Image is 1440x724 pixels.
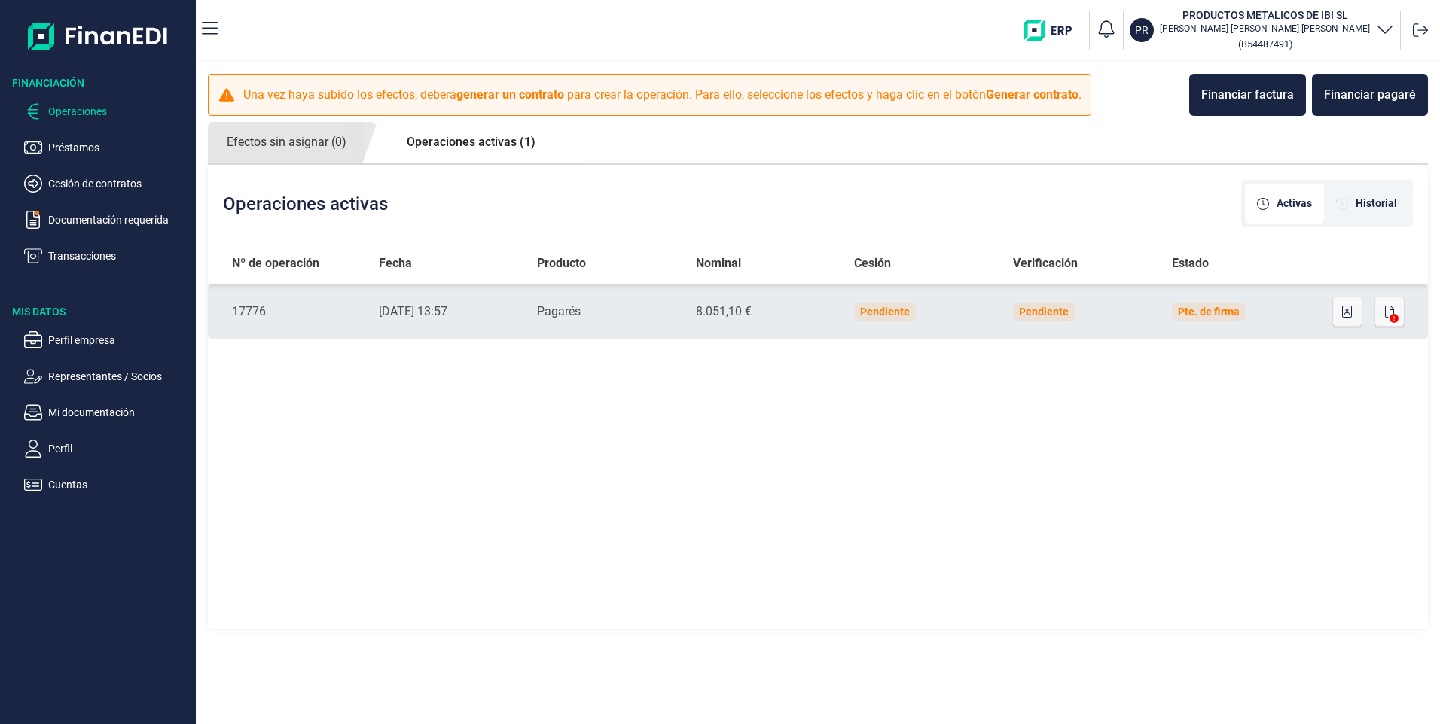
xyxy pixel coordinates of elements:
button: Cesión de contratos [24,175,190,193]
button: Perfil empresa [24,331,190,349]
p: Perfil [48,440,190,458]
h3: PRODUCTOS METALICOS DE IBI SL [1160,8,1370,23]
button: Perfil [24,440,190,458]
div: Financiar factura [1201,86,1294,104]
p: Préstamos [48,138,190,157]
div: [object Object] [1245,184,1324,224]
h2: Operaciones activas [223,193,388,214]
button: Mi documentación [24,403,190,421]
div: Pendiente [860,306,910,318]
span: Nominal [696,254,741,272]
button: Cuentas [24,476,190,494]
button: PRPRODUCTOS METALICOS DE IBI SL[PERSON_NAME] [PERSON_NAME] [PERSON_NAME](B54487491) [1130,8,1394,53]
p: Representantes / Socios [48,367,190,385]
p: Operaciones [48,102,190,120]
div: Pte. de firma [1178,306,1240,318]
div: Pendiente [1019,306,1069,318]
button: Financiar pagaré [1312,74,1428,116]
p: Cesión de contratos [48,175,190,193]
button: Documentación requerida [24,211,190,229]
p: Transacciones [48,247,190,265]
p: PR [1135,23,1149,38]
div: Pagarés [537,303,672,321]
div: Financiar pagaré [1324,86,1416,104]
button: Préstamos [24,138,190,157]
span: Estado [1172,254,1209,272]
p: Mi documentación [48,403,190,421]
div: [DATE] 13:57 [379,303,514,321]
span: Historial [1356,196,1397,211]
span: Nº de operación [232,254,319,272]
button: Transacciones [24,247,190,265]
button: Operaciones [24,102,190,120]
div: 17776 [232,303,354,321]
span: Producto [537,254,586,272]
span: Activas [1277,196,1312,211]
a: Operaciones activas (1) [388,122,554,163]
b: Generar contrato [986,87,1078,102]
a: Efectos sin asignar (0) [208,122,365,163]
img: Logo de aplicación [28,12,169,60]
p: Documentación requerida [48,211,190,229]
p: [PERSON_NAME] [PERSON_NAME] [PERSON_NAME] [1160,23,1370,35]
small: Copiar cif [1238,38,1292,50]
div: [object Object] [1324,184,1409,224]
p: Una vez haya subido los efectos, deberá para crear la operación. Para ello, seleccione los efecto... [243,86,1082,104]
span: Cesión [854,254,891,272]
button: Representantes / Socios [24,367,190,385]
p: Cuentas [48,476,190,494]
div: 8.051,10 € [696,303,831,321]
span: Verificación [1013,254,1078,272]
b: generar un contrato [456,87,564,102]
p: Perfil empresa [48,331,190,349]
button: Financiar factura [1189,74,1306,116]
img: erp [1024,20,1083,41]
span: Fecha [379,254,412,272]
